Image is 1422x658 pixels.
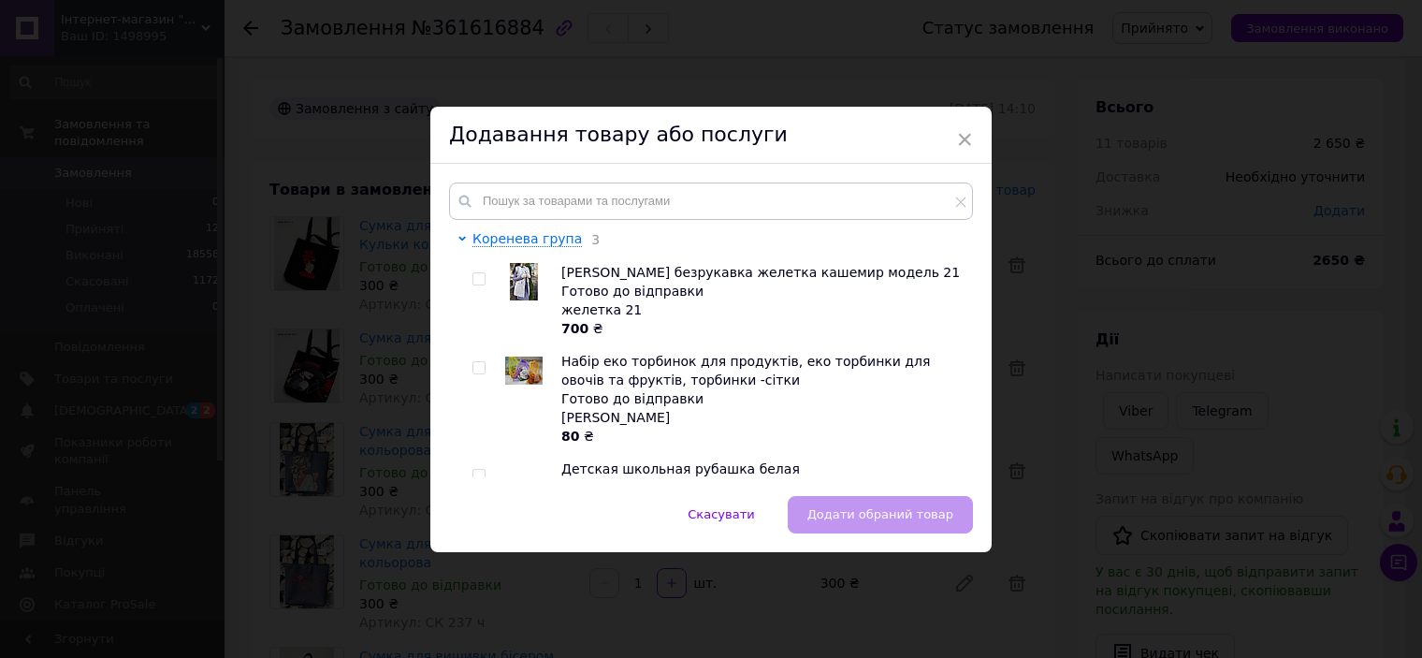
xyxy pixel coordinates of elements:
span: Скасувати [688,507,754,521]
div: Готово до відправки [561,389,963,408]
span: желетка 21 [561,302,642,317]
span: Набір еко торбинок для продуктів, еко торбинки для овочів та фруктів, торбинки -сітки [561,354,930,387]
span: [PERSON_NAME] [561,410,670,425]
span: [PERSON_NAME] безрукавка желетка кашемир модель 21 [561,265,960,280]
div: Додавання товару або послуги [430,107,992,164]
span: Коренева група [472,231,582,246]
img: Набір еко торбинок для продуктів, еко торбинки для овочів та фруктів, торбинки -сітки [505,357,543,385]
b: 700 [561,321,588,336]
span: × [956,124,973,155]
button: Скасувати [668,496,774,534]
b: 80 [561,429,579,444]
div: Готово до відправки [561,282,963,300]
input: Пошук за товарами та послугами [449,183,973,220]
div: ₴ [561,427,963,446]
div: ₴ [561,319,963,338]
span: 3 [582,232,600,247]
img: Пальто безрукавка желетка кашемир модель 21 [510,263,538,300]
span: Детская школьная рубашка белая [561,461,800,476]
